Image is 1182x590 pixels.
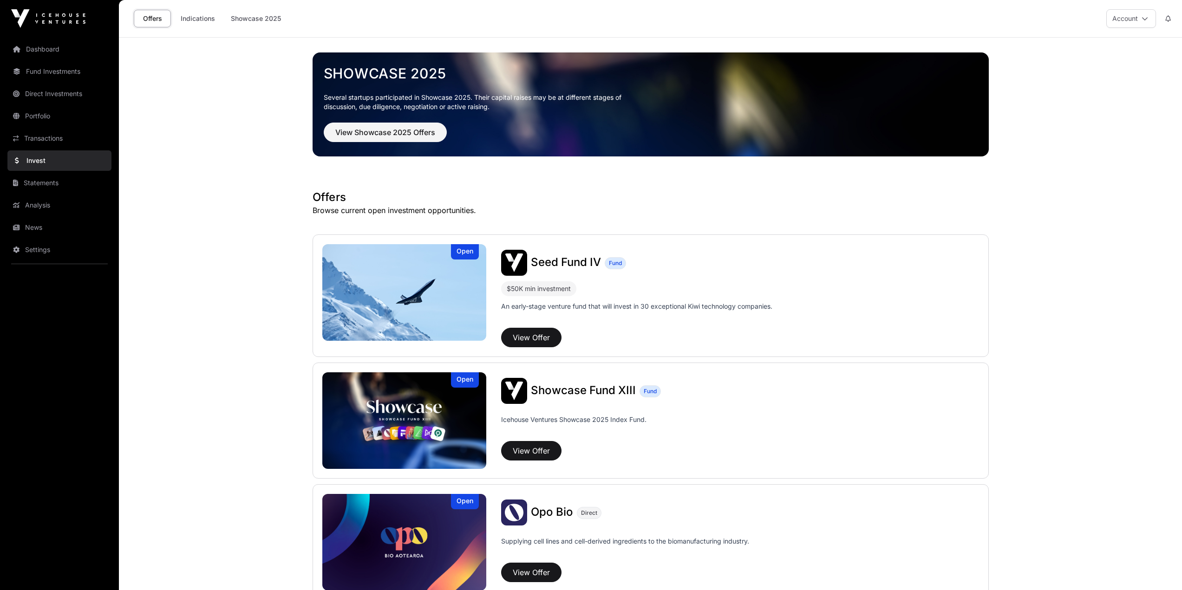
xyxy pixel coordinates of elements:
span: Seed Fund IV [531,255,601,269]
div: $50K min investment [507,283,571,294]
span: Opo Bio [531,505,573,519]
button: View Offer [501,328,562,347]
div: Open [451,372,479,388]
img: Icehouse Ventures Logo [11,9,85,28]
a: Transactions [7,128,111,149]
img: Showcase Fund XIII [501,378,527,404]
img: Seed Fund IV [501,250,527,276]
p: Supplying cell lines and cell-derived ingredients to the biomanufacturing industry. [501,537,749,546]
iframe: Chat Widget [1136,545,1182,590]
span: View Showcase 2025 Offers [335,127,435,138]
a: Seed Fund IVOpen [322,244,487,341]
a: Settings [7,240,111,260]
button: View Showcase 2025 Offers [324,123,447,142]
img: Seed Fund IV [322,244,487,341]
p: An early-stage venture fund that will invest in 30 exceptional Kiwi technology companies. [501,302,772,311]
a: Dashboard [7,39,111,59]
span: Fund [609,259,622,267]
div: Open [451,244,479,259]
span: Direct [581,509,597,517]
a: View Showcase 2025 Offers [324,132,447,141]
span: Fund [644,388,657,395]
a: Showcase Fund XIII [531,385,636,397]
a: News [7,217,111,238]
button: View Offer [501,563,562,582]
a: Statements [7,173,111,193]
a: Analysis [7,195,111,215]
p: Icehouse Ventures Showcase 2025 Index Fund. [501,415,647,424]
a: Direct Investments [7,84,111,104]
a: Seed Fund IV [531,257,601,269]
a: Portfolio [7,106,111,126]
a: Showcase 2025 [324,65,978,82]
a: Indications [175,10,221,27]
button: Account [1106,9,1156,28]
div: $50K min investment [501,281,576,296]
h1: Offers [313,190,989,205]
div: Open [451,494,479,509]
a: Offers [134,10,171,27]
a: Opo Bio [531,506,573,519]
img: Opo Bio [501,499,527,525]
a: Fund Investments [7,61,111,82]
a: Showcase 2025 [225,10,287,27]
a: Invest [7,150,111,171]
p: Browse current open investment opportunities. [313,205,989,216]
a: Showcase Fund XIIIOpen [322,372,487,469]
p: Several startups participated in Showcase 2025. Their capital raises may be at different stages o... [324,93,636,111]
img: Showcase Fund XIII [322,372,487,469]
span: Showcase Fund XIII [531,383,636,397]
button: View Offer [501,441,562,460]
img: Showcase 2025 [313,52,989,156]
